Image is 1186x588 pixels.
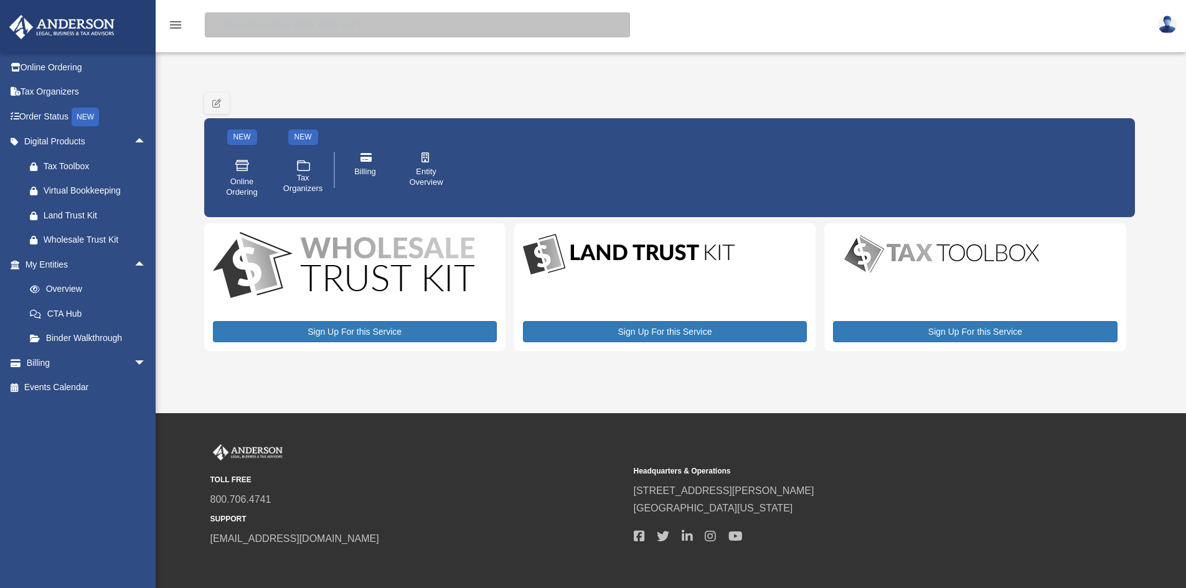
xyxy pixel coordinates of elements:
[44,208,143,223] div: Land Trust Kit
[17,301,165,326] a: CTA Hub
[213,232,474,301] img: WS-Trust-Kit-lgo-1.jpg
[168,22,183,32] a: menu
[634,503,793,513] a: [GEOGRAPHIC_DATA][US_STATE]
[523,321,807,342] a: Sign Up For this Service
[283,173,323,194] span: Tax Organizers
[227,129,257,145] div: NEW
[9,375,165,400] a: Events Calendar
[210,494,271,505] a: 800.706.4741
[72,108,99,126] div: NEW
[134,129,159,155] span: arrow_drop_up
[523,232,735,278] img: LandTrust_lgo-1.jpg
[9,55,165,80] a: Online Ordering
[44,183,143,198] div: Virtual Bookkeeping
[409,167,444,188] span: Entity Overview
[400,144,453,196] a: Entity Overview
[634,465,1048,478] small: Headquarters & Operations
[9,104,165,129] a: Order StatusNEW
[134,350,159,376] span: arrow_drop_down
[9,80,165,105] a: Tax Organizers
[6,15,118,39] img: Anderson Advisors Platinum Portal
[339,144,392,196] a: Billing
[833,232,1051,276] img: taxtoolbox_new-1.webp
[208,17,222,30] i: search
[213,321,497,342] a: Sign Up For this Service
[216,149,268,207] a: Online Ordering
[168,17,183,32] i: menu
[44,232,143,248] div: Wholesale Trust Kit
[634,485,814,496] a: [STREET_ADDRESS][PERSON_NAME]
[354,167,376,177] span: Billing
[225,177,260,198] span: Online Ordering
[17,179,159,203] a: Virtual Bookkeeping
[277,149,329,207] a: Tax Organizers
[1158,16,1177,34] img: User Pic
[9,129,159,154] a: Digital Productsarrow_drop_up
[17,326,165,351] a: Binder Walkthrough
[210,444,285,460] img: Anderson Advisors Platinum Portal
[9,350,165,375] a: Billingarrow_drop_down
[17,154,159,179] a: Tax Toolbox
[9,252,165,277] a: My Entitiesarrow_drop_up
[17,277,165,302] a: Overview
[17,203,159,228] a: Land Trust Kit
[17,228,159,253] a: Wholesale Trust Kit
[134,252,159,278] span: arrow_drop_up
[210,533,379,544] a: [EMAIL_ADDRESS][DOMAIN_NAME]
[288,129,318,145] div: NEW
[833,321,1117,342] a: Sign Up For this Service
[210,513,625,526] small: SUPPORT
[210,474,625,487] small: TOLL FREE
[44,159,143,174] div: Tax Toolbox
